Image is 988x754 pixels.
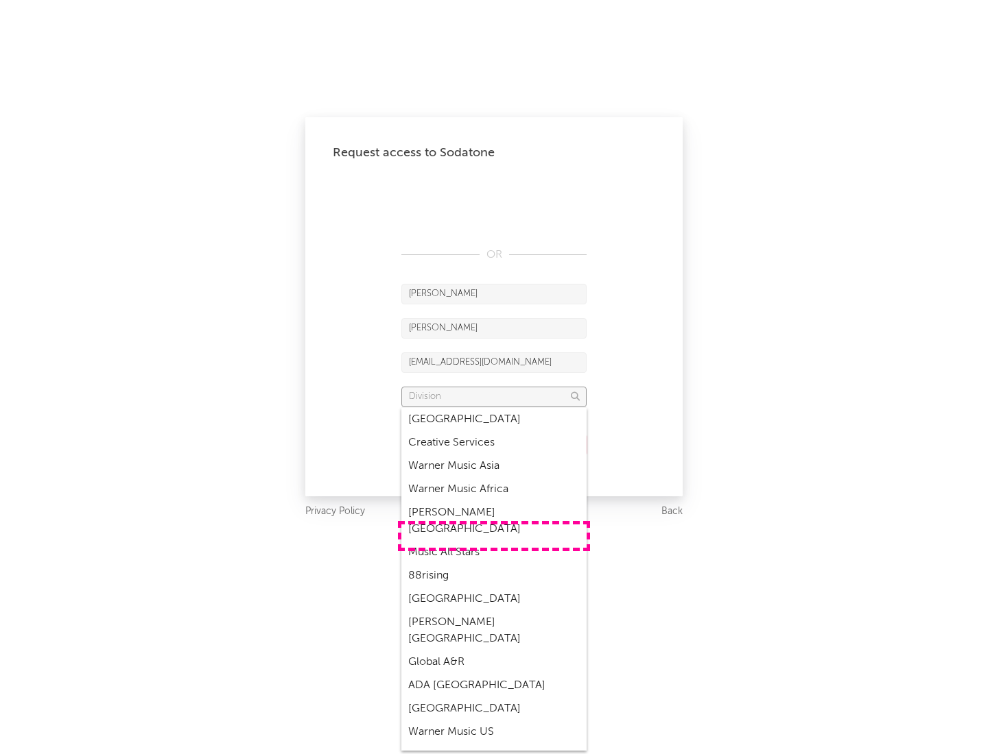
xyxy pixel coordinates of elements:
[401,541,587,564] div: Music All Stars
[401,720,587,744] div: Warner Music US
[401,318,587,339] input: Last Name
[401,697,587,720] div: [GEOGRAPHIC_DATA]
[401,284,587,304] input: First Name
[401,352,587,373] input: Email
[401,408,587,431] div: [GEOGRAPHIC_DATA]
[401,478,587,501] div: Warner Music Africa
[401,611,587,650] div: [PERSON_NAME] [GEOGRAPHIC_DATA]
[401,501,587,541] div: [PERSON_NAME] [GEOGRAPHIC_DATA]
[401,431,587,454] div: Creative Services
[333,145,655,161] div: Request access to Sodatone
[661,503,683,520] a: Back
[401,674,587,697] div: ADA [GEOGRAPHIC_DATA]
[401,454,587,478] div: Warner Music Asia
[401,587,587,611] div: [GEOGRAPHIC_DATA]
[401,247,587,263] div: OR
[401,387,587,407] input: Division
[305,503,365,520] a: Privacy Policy
[401,564,587,587] div: 88rising
[401,650,587,674] div: Global A&R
